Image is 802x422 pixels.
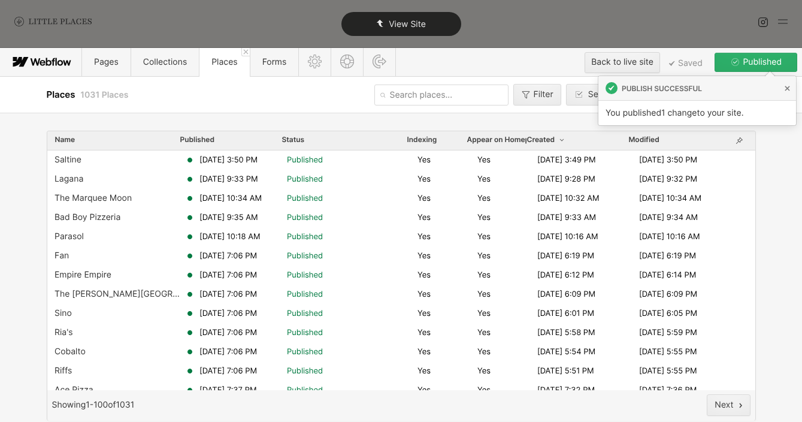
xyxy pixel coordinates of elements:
span: [DATE] 3:50 PM [199,155,258,165]
button: Modified [628,134,660,145]
div: Next [715,400,733,410]
span: Published [180,135,214,144]
span: [DATE] 7:06 PM [199,327,257,338]
span: Yes [417,366,431,376]
span: Publish Successful [622,84,702,93]
span: [DATE] 3:49 PM [537,155,596,165]
span: Places [211,57,237,67]
span: [DATE] 7:06 PM [199,270,257,281]
span: Yes [477,193,491,204]
span: [DATE] 7:06 PM [199,251,257,261]
span: Yes [477,270,491,281]
input: Search places... [374,85,509,106]
span: Yes [477,327,491,338]
span: Yes [417,251,431,261]
button: Published [715,53,797,72]
span: [DATE] 9:34 AM [639,212,698,223]
span: Indexing [407,135,437,144]
div: The [PERSON_NAME][GEOGRAPHIC_DATA] [55,290,185,299]
span: Yes [417,385,431,396]
span: Yes [477,385,491,396]
span: Published [287,251,323,261]
span: Appear on Homepage [467,135,543,144]
span: Yes [417,212,431,223]
span: Yes [477,308,491,319]
span: [DATE] 5:59 PM [639,327,697,338]
span: Yes [417,289,431,300]
span: Yes [417,231,431,242]
span: [DATE] 7:06 PM [199,346,257,357]
div: Sino [55,309,72,318]
span: Modified [629,135,659,144]
span: Yes [477,289,491,300]
div: Ria's [55,328,73,337]
button: Created [526,134,568,145]
span: Yes [417,155,431,165]
button: Appear on Homepage [467,134,543,145]
span: Published [287,155,323,165]
button: Next page [707,394,750,416]
span: [DATE] 6:19 PM [639,251,696,261]
span: [DATE] 6:09 PM [639,289,697,300]
span: Published [287,270,323,281]
span: Forms [262,57,287,67]
div: Lagana [55,174,83,184]
span: Published [287,346,323,357]
span: Published [740,53,782,71]
span: [DATE] 7:06 PM [199,289,257,300]
span: [DATE] 6:14 PM [639,270,696,281]
div: Select... [588,90,620,100]
a: Close 'Places' tab [241,48,250,56]
span: [DATE] 10:16 AM [639,231,700,242]
div: The Marquee Moon [55,194,132,203]
span: [DATE] 9:28 PM [537,174,595,185]
span: Published [287,193,323,204]
div: You published 1 change to your site. [598,101,796,125]
span: [DATE] 6:19 PM [537,251,594,261]
span: [DATE] 10:18 AM [199,231,261,242]
button: Back to live site [585,52,660,73]
button: Name [55,134,76,145]
span: Yes [477,251,491,261]
span: Yes [417,346,431,357]
span: [DATE] 6:05 PM [639,308,697,319]
span: [DATE] 5:58 PM [537,327,595,338]
span: [DATE] 5:55 PM [639,346,697,357]
span: [DATE] 6:09 PM [537,289,595,300]
span: Yes [477,174,491,185]
div: Ace Pizza [55,385,93,395]
span: Published [287,385,323,396]
div: Saltine [55,155,81,165]
div: Back to live site [591,53,653,71]
div: Cobalto [55,347,86,357]
button: Select... [566,84,628,106]
span: Published [287,327,323,338]
span: [DATE] 10:34 AM [639,193,701,204]
span: Pages [94,57,119,67]
span: Yes [417,193,431,204]
button: Published [180,134,215,145]
span: View Site [389,19,426,29]
span: Yes [477,346,491,357]
button: Filter [513,84,561,106]
span: [DATE] 7:06 PM [199,366,257,376]
span: [DATE] 10:32 AM [537,193,600,204]
div: Status [282,135,305,144]
span: Places [47,89,78,100]
span: [DATE] 9:35 AM [199,212,258,223]
span: [DATE] 9:33 PM [199,174,258,185]
span: Yes [417,308,431,319]
span: [DATE] 5:55 PM [639,366,697,376]
div: Filter [533,90,553,100]
div: Empire Empire [55,270,111,280]
span: Yes [417,327,431,338]
span: [DATE] 7:37 PM [199,385,257,396]
span: [DATE] 7:32 PM [537,385,595,396]
span: Yes [417,174,431,185]
span: Yes [417,270,431,281]
span: [DATE] 3:50 PM [639,155,697,165]
div: Riffs [55,366,72,376]
button: Status [282,134,305,145]
span: [DATE] 7:06 PM [199,308,257,319]
span: [DATE] 6:01 PM [537,308,594,319]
